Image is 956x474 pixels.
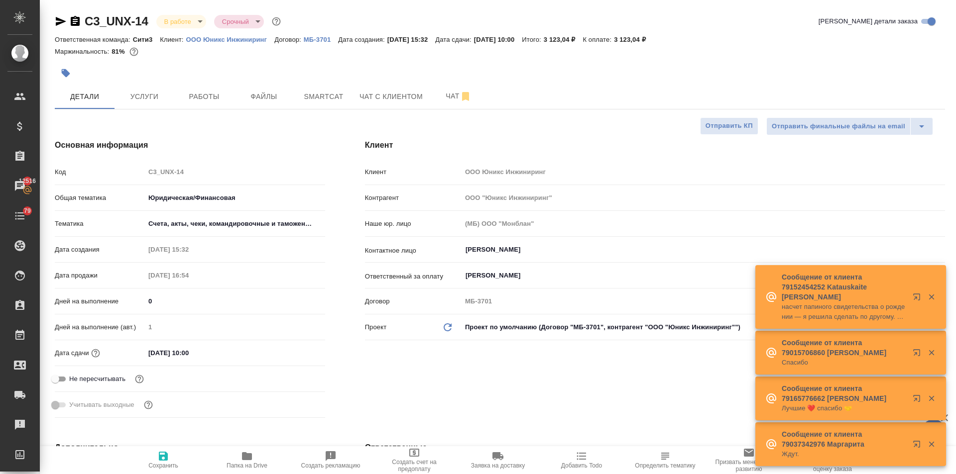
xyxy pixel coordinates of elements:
[921,292,942,301] button: Закрыть
[365,167,462,177] p: Клиент
[227,462,267,469] span: Папка на Drive
[372,446,456,474] button: Создать счет на предоплату
[819,16,918,26] span: [PERSON_NAME] детали заказа
[145,294,325,308] input: ✎ Введи что-нибудь
[614,36,653,43] p: 3 123,04 ₽
[180,91,228,103] span: Работы
[145,165,325,179] input: Пустое поле
[55,62,77,84] button: Добавить тэг
[2,174,37,198] a: 12516
[462,294,945,308] input: Пустое поле
[89,347,102,360] button: Если добавить услуги и заполнить их объемом, то дата рассчитается автоматически
[772,121,905,132] span: Отправить финальные файлы на email
[289,446,372,474] button: Создать рекламацию
[55,296,145,306] p: Дней на выполнение
[462,190,945,205] input: Пустое поле
[365,296,462,306] p: Договор
[55,167,145,177] p: Код
[55,245,145,255] p: Дата создания
[186,36,275,43] p: ООО Юникс Инжиниринг
[219,17,252,26] button: Срочный
[782,403,906,413] p: Лучшие ❤️ спасибо 🤝
[782,302,906,322] p: насчет папиного свидетельства о рождении — я решила сделать по другому. Мой [DEMOGRAPHIC_DATA] се...
[474,36,522,43] p: [DATE] 10:00
[145,215,325,232] div: Счета, акты, чеки, командировочные и таможенные документы
[214,15,264,28] div: В работе
[69,15,81,27] button: Скопировать ссылку
[270,15,283,28] button: Доп статусы указывают на важность/срочность заказа
[921,440,942,449] button: Закрыть
[378,459,450,473] span: Создать счет на предоплату
[623,446,707,474] button: Определить тематику
[782,429,906,449] p: Сообщение от клиента 79037342976 Маргарита
[145,190,325,206] div: Юридическая/Финансовая
[55,193,145,203] p: Общая тематика
[61,91,109,103] span: Детали
[205,446,289,474] button: Папка на Drive
[561,462,602,469] span: Добавить Todo
[766,117,933,135] div: split button
[304,36,338,43] p: МБ-3701
[387,36,436,43] p: [DATE] 15:32
[55,36,133,43] p: Ответственная команда:
[2,203,37,228] a: 79
[907,343,931,367] button: Открыть в новой вкладке
[13,176,42,186] span: 12516
[55,271,145,281] p: Дата продажи
[365,272,462,282] p: Ответственный за оплату
[460,91,472,102] svg: Отписаться
[782,272,906,302] p: Сообщение от клиента 79152454252 Katauskaite [PERSON_NAME]
[145,346,232,360] input: ✎ Введи что-нибудь
[55,139,325,151] h4: Основная информация
[462,216,945,231] input: Пустое поле
[112,48,127,55] p: 81%
[435,90,482,102] span: Чат
[766,117,911,135] button: Отправить финальные файлы на email
[55,15,67,27] button: Скопировать ссылку для ЯМессенджера
[940,249,942,251] button: Open
[18,206,37,216] span: 79
[148,462,178,469] span: Сохранить
[921,394,942,403] button: Закрыть
[69,374,125,384] span: Не пересчитывать
[304,35,338,43] a: МБ-3701
[921,348,942,357] button: Закрыть
[365,193,462,203] p: Контрагент
[782,449,906,459] p: Ждут.
[145,320,325,334] input: Пустое поле
[55,322,145,332] p: Дней на выполнение (авт.)
[471,462,525,469] span: Заявка на доставку
[133,36,160,43] p: Сити3
[707,446,791,474] button: Призвать менеджера по развитию
[583,36,614,43] p: К оплате:
[55,442,325,454] h4: Дополнительно
[55,219,145,229] p: Тематика
[540,446,623,474] button: Добавить Todo
[120,91,168,103] span: Услуги
[55,348,89,358] p: Дата сдачи
[160,36,186,43] p: Клиент:
[713,459,785,473] span: Призвать менеджера по развитию
[365,139,945,151] h4: Клиент
[145,242,232,257] input: Пустое поле
[462,319,945,336] div: Проект по умолчанию (Договор "МБ-3701", контрагент "ООО "Юникс Инжиниринг"")
[85,14,148,28] a: C3_UNX-14
[55,48,112,55] p: Маржинальность:
[435,36,474,43] p: Дата сдачи:
[907,434,931,458] button: Открыть в новой вкладке
[240,91,288,103] span: Файлы
[186,35,275,43] a: ООО Юникс Инжиниринг
[69,400,134,410] span: Учитывать выходные
[121,446,205,474] button: Сохранить
[782,338,906,358] p: Сообщение от клиента 79015706860 [PERSON_NAME]
[300,91,348,103] span: Smartcat
[782,358,906,368] p: Спасибо
[338,36,387,43] p: Дата создания:
[635,462,695,469] span: Определить тематику
[142,398,155,411] button: Выбери, если сб и вс нужно считать рабочими днями для выполнения заказа.
[133,373,146,385] button: Включи, если не хочешь, чтобы указанная дата сдачи изменилась после переставления заказа в 'Подтв...
[365,219,462,229] p: Наше юр. лицо
[907,287,931,311] button: Открыть в новой вкладке
[544,36,583,43] p: 3 123,04 ₽
[706,120,753,132] span: Отправить КП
